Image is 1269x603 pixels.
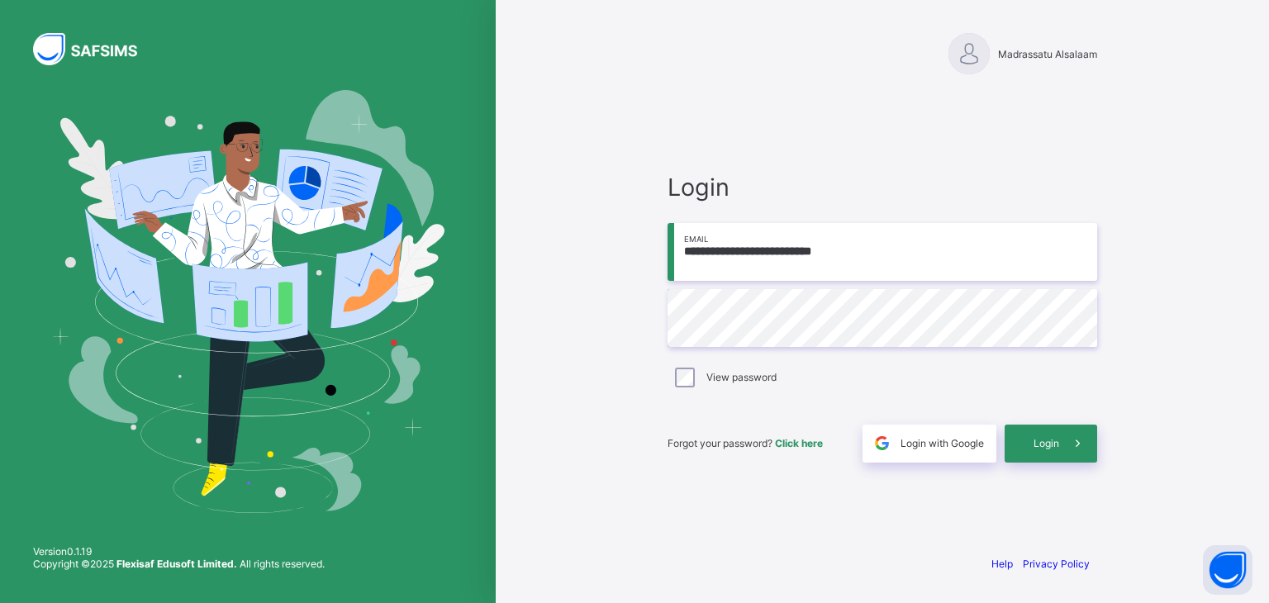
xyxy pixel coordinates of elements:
a: Help [991,558,1013,570]
button: Open asap [1203,545,1252,595]
span: Copyright © 2025 All rights reserved. [33,558,325,570]
strong: Flexisaf Edusoft Limited. [116,558,237,570]
span: Version 0.1.19 [33,545,325,558]
a: Privacy Policy [1023,558,1090,570]
span: Login with Google [901,437,984,449]
img: SAFSIMS Logo [33,33,157,65]
img: Hero Image [51,90,444,513]
span: Login [1034,437,1059,449]
span: Login [668,173,1097,202]
span: Madrassatu Alsalaam [998,48,1097,60]
span: Forgot your password? [668,437,823,449]
a: Click here [775,437,823,449]
img: google.396cfc9801f0270233282035f929180a.svg [872,434,891,453]
label: View password [706,371,777,383]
